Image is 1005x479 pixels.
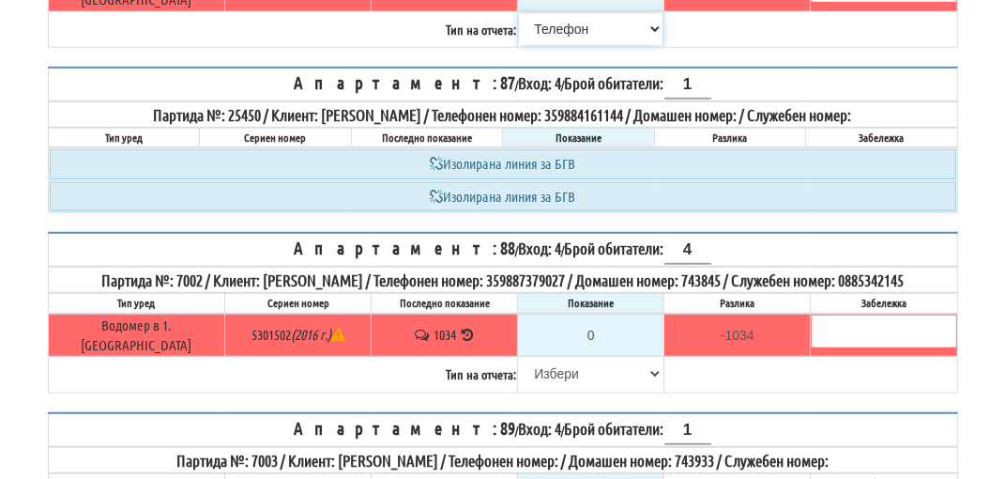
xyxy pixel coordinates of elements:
th: Сериен номер [200,128,352,147]
th: Сериен номер [225,293,372,313]
div: Партида №: 7002 / Клиент: [PERSON_NAME] / Телефонен номер: 359887379027 / Домашен номер: 743845 /... [50,269,956,291]
th: Последно показание [351,128,503,147]
th: Забележка [806,128,958,147]
th: / / [48,233,957,267]
span: Апартамент: 88 [295,237,516,258]
th: / / [48,413,957,447]
td: 5301502 [225,314,372,357]
span: История на забележките [413,326,434,343]
span: Брой обитатели: [565,73,711,92]
th: Разлика [664,293,811,313]
th: Последно показание [372,293,518,313]
span: Вход: 4 [519,419,562,438]
b: Тип на отчета: [446,21,516,38]
th: / / [48,68,957,101]
span: Апартамент: 89 [295,417,516,439]
th: Тип уред [48,128,200,147]
th: Забележка [811,293,957,313]
th: Разлика [654,128,806,147]
span: Вход: 4 [519,73,562,92]
div: Изолирана линия за БГВ [50,149,956,178]
i: Метрологична годност до 2016г. [291,326,345,343]
span: Вход: 4 [519,239,562,257]
div: Изолирана линия за БГВ [50,182,956,211]
span: Апартамент: 87 [295,71,516,93]
th: Показание [503,128,655,147]
td: Водомер в 1.[GEOGRAPHIC_DATA] [48,314,225,357]
span: Брой обитатели: [565,239,711,257]
th: Показание [518,293,664,313]
b: Тип на отчета: [446,365,516,382]
span: 1034 [434,326,456,343]
th: Тип уред [48,293,225,313]
div: Партида №: 25450 / Клиент: [PERSON_NAME] / Телефонен номер: 359884161144 / Домашен номер: / Служе... [50,103,956,126]
span: История на показанията [459,326,477,343]
div: Партида №: 7003 / Клиент: [PERSON_NAME] / Телефонен номер: / Домашен номер: 743933 / Служебен номер: [50,449,956,471]
span: Брой обитатели: [565,419,711,438]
